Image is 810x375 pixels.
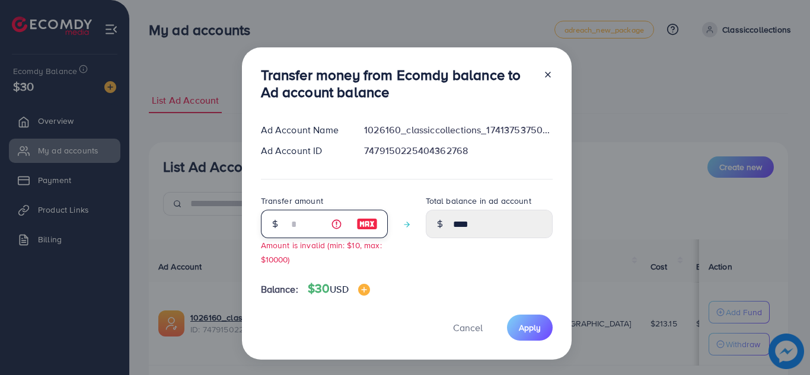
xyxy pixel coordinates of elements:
span: USD [330,283,348,296]
small: Amount is invalid (min: $10, max: $10000) [261,239,382,264]
div: 7479150225404362768 [355,144,562,158]
label: Transfer amount [261,195,323,207]
button: Apply [507,315,553,340]
label: Total balance in ad account [426,195,531,207]
button: Cancel [438,315,498,340]
img: image [358,284,370,296]
div: Ad Account ID [251,144,355,158]
div: Ad Account Name [251,123,355,137]
span: Balance: [261,283,298,296]
img: image [356,217,378,231]
h4: $30 [308,281,370,296]
div: 1026160_classiccollections_1741375375046 [355,123,562,137]
span: Apply [519,322,541,334]
span: Cancel [453,321,483,334]
h3: Transfer money from Ecomdy balance to Ad account balance [261,66,534,101]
